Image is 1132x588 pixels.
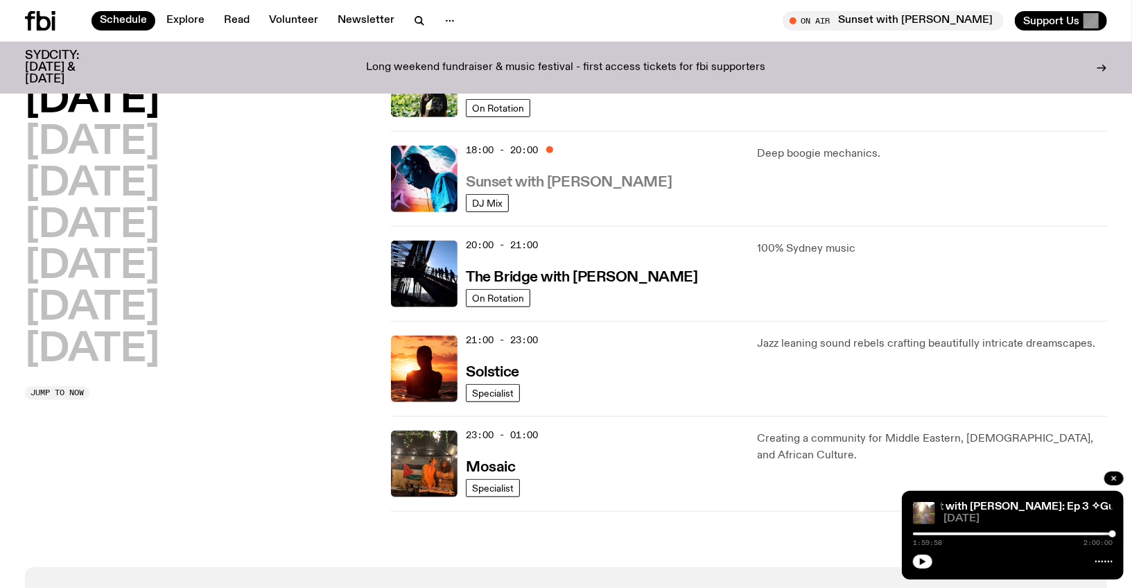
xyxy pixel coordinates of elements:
span: 23:00 - 01:00 [466,429,538,442]
p: 100% Sydney music [758,241,1107,257]
span: On Rotation [472,103,524,113]
a: Specialist [466,384,520,402]
img: Tommy and Jono Playing at a fundraiser for Palestine [391,431,458,497]
span: DJ Mix [472,198,503,208]
h3: Mosaic [466,460,515,475]
button: Support Us [1015,11,1107,31]
a: On Rotation [466,289,530,307]
a: On Rotation [466,99,530,117]
button: Jump to now [25,386,89,400]
span: Specialist [472,483,514,493]
h3: SYDCITY: [DATE] & [DATE] [25,50,114,85]
span: Jump to now [31,389,84,397]
button: [DATE] [25,289,159,328]
h3: The Bridge with [PERSON_NAME] [466,270,697,285]
h3: Sunset with [PERSON_NAME] [466,175,672,190]
a: Solstice [466,363,519,380]
img: A girl standing in the ocean as waist level, staring into the rise of the sun. [391,336,458,402]
p: Deep boogie mechanics. [758,146,1107,162]
a: The Bridge with [PERSON_NAME] [466,268,697,285]
span: 20:00 - 21:00 [466,239,538,252]
p: Jazz leaning sound rebels crafting beautifully intricate dreamscapes. [758,336,1107,352]
button: [DATE] [25,82,159,121]
span: 2:00:00 [1083,539,1113,546]
span: 18:00 - 20:00 [466,144,538,157]
span: Specialist [472,388,514,398]
a: Read [216,11,258,31]
img: People climb Sydney's Harbour Bridge [391,241,458,307]
span: On Rotation [472,293,524,303]
a: Schedule [92,11,155,31]
span: 21:00 - 23:00 [466,334,538,347]
a: Mosaic [466,458,515,475]
p: Creating a community for Middle Eastern, [DEMOGRAPHIC_DATA], and African Culture. [758,431,1107,464]
button: [DATE] [25,207,159,245]
span: [DATE] [943,514,1113,524]
a: Newsletter [329,11,403,31]
button: [DATE] [25,123,159,162]
button: [DATE] [25,331,159,370]
p: Long weekend fundraiser & music festival - first access tickets for fbi supporters [367,62,766,74]
a: Sunset with [PERSON_NAME] [466,173,672,190]
span: 1:59:58 [913,539,942,546]
a: Specialist [466,479,520,497]
button: [DATE] [25,248,159,286]
a: DJ Mix [466,194,509,212]
span: Support Us [1023,15,1079,27]
img: Simon Caldwell stands side on, looking downwards. He has headphones on. Behind him is a brightly ... [391,146,458,212]
a: Volunteer [261,11,326,31]
button: On AirSunset with [PERSON_NAME] [783,11,1004,31]
h3: Solstice [466,365,519,380]
a: Explore [158,11,213,31]
button: [DATE] [25,165,159,204]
